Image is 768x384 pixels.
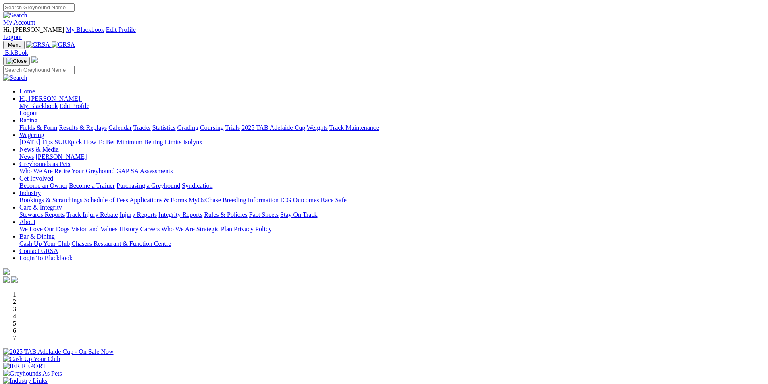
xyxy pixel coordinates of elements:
a: Who We Are [19,168,53,174]
a: Home [19,88,35,95]
div: Get Involved [19,182,765,189]
a: Contact GRSA [19,247,58,254]
div: About [19,226,765,233]
a: Purchasing a Greyhound [117,182,180,189]
a: History [119,226,138,232]
a: Login To Blackbook [19,255,73,262]
a: Logout [3,33,22,40]
a: Logout [19,110,38,116]
a: Stay On Track [280,211,317,218]
a: BlkBook [3,49,28,56]
span: Menu [8,42,21,48]
a: Privacy Policy [234,226,272,232]
img: twitter.svg [11,276,18,283]
img: GRSA [26,41,50,48]
span: Hi, [PERSON_NAME] [19,95,80,102]
span: BlkBook [5,49,28,56]
a: Get Involved [19,175,53,182]
img: Greyhounds As Pets [3,370,62,377]
a: [PERSON_NAME] [35,153,87,160]
a: [DATE] Tips [19,139,53,145]
a: 2025 TAB Adelaide Cup [241,124,305,131]
a: Careers [140,226,160,232]
button: Toggle navigation [3,41,25,49]
a: Rules & Policies [204,211,248,218]
input: Search [3,66,75,74]
a: GAP SA Assessments [117,168,173,174]
a: Bar & Dining [19,233,55,240]
span: Hi, [PERSON_NAME] [3,26,64,33]
img: logo-grsa-white.png [3,268,10,275]
a: Stewards Reports [19,211,65,218]
a: Edit Profile [60,102,89,109]
a: Track Maintenance [329,124,379,131]
a: Who We Are [161,226,195,232]
a: Syndication [182,182,212,189]
a: Racing [19,117,37,124]
a: My Blackbook [66,26,104,33]
div: Bar & Dining [19,240,765,247]
input: Search [3,3,75,12]
div: Industry [19,197,765,204]
a: Become a Trainer [69,182,115,189]
a: Breeding Information [223,197,279,203]
a: Race Safe [321,197,346,203]
img: Cash Up Your Club [3,355,60,363]
a: Trials [225,124,240,131]
a: Fact Sheets [249,211,279,218]
a: News & Media [19,146,59,153]
a: Injury Reports [119,211,157,218]
img: IER REPORT [3,363,46,370]
a: Minimum Betting Limits [117,139,181,145]
img: GRSA [52,41,75,48]
img: facebook.svg [3,276,10,283]
a: Strategic Plan [196,226,232,232]
a: Isolynx [183,139,202,145]
a: Industry [19,189,41,196]
div: Racing [19,124,765,131]
a: Fields & Form [19,124,57,131]
a: SUREpick [54,139,82,145]
div: News & Media [19,153,765,160]
div: Care & Integrity [19,211,765,218]
div: Hi, [PERSON_NAME] [19,102,765,117]
a: Care & Integrity [19,204,62,211]
a: Become an Owner [19,182,67,189]
img: logo-grsa-white.png [31,56,38,63]
a: MyOzChase [189,197,221,203]
a: Coursing [200,124,224,131]
a: Greyhounds as Pets [19,160,70,167]
a: Hi, [PERSON_NAME] [19,95,82,102]
a: Vision and Values [71,226,117,232]
div: Wagering [19,139,765,146]
img: Close [6,58,27,64]
a: Wagering [19,131,44,138]
a: Weights [307,124,328,131]
a: Schedule of Fees [84,197,128,203]
a: About [19,218,35,225]
div: Greyhounds as Pets [19,168,765,175]
a: Retire Your Greyhound [54,168,115,174]
a: Grading [177,124,198,131]
a: How To Bet [84,139,115,145]
a: Cash Up Your Club [19,240,70,247]
div: My Account [3,26,765,41]
a: Statistics [152,124,176,131]
img: 2025 TAB Adelaide Cup - On Sale Now [3,348,114,355]
a: Edit Profile [106,26,136,33]
img: Search [3,74,27,81]
a: Calendar [108,124,132,131]
a: My Blackbook [19,102,58,109]
a: ICG Outcomes [280,197,319,203]
a: Integrity Reports [158,211,202,218]
a: We Love Our Dogs [19,226,69,232]
img: Search [3,12,27,19]
a: My Account [3,19,35,26]
a: Applications & Forms [129,197,187,203]
a: Bookings & Scratchings [19,197,82,203]
a: Track Injury Rebate [66,211,118,218]
a: Results & Replays [59,124,107,131]
button: Toggle navigation [3,57,30,66]
a: News [19,153,34,160]
a: Chasers Restaurant & Function Centre [71,240,171,247]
